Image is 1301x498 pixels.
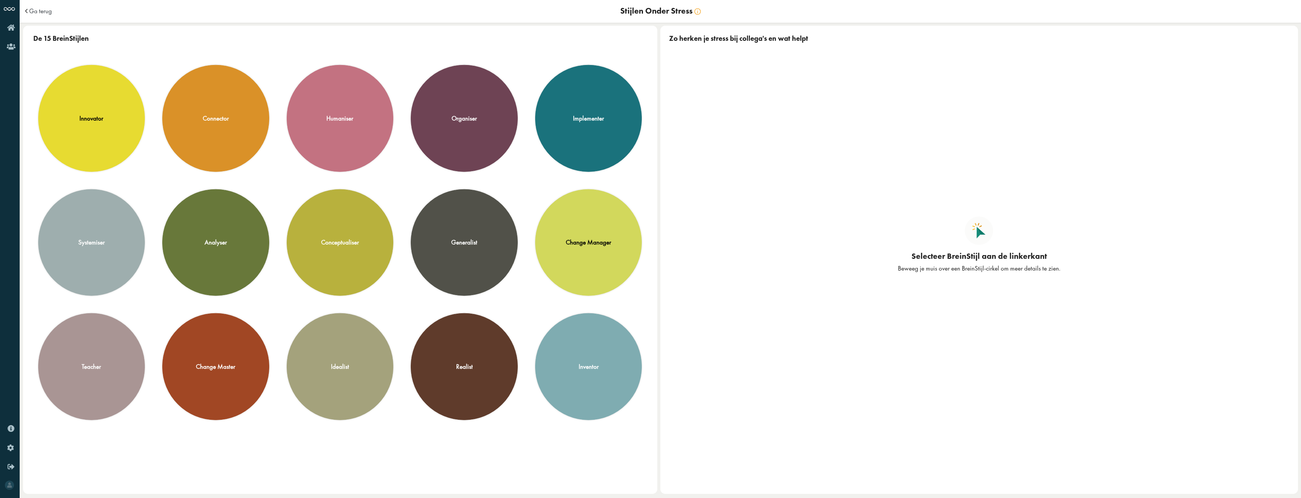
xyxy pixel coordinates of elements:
div: generalist [451,238,477,247]
div: connector [203,114,229,123]
div: change manager [566,238,611,247]
div: systemiser [78,238,105,247]
span: Zo herken je stress bij collega's en wat helpt [669,34,808,43]
div: Selecteer BreinStijl aan de linkerkant [898,251,1060,261]
span: De 15 BreinStijlen [33,34,89,43]
div: idealist [331,362,349,371]
div: change master [196,362,235,371]
div: conceptualiser [321,238,359,247]
a: Ga terug [29,8,52,14]
div: Beweeg je muis over een BreinStijl-cirkel om meer details te zien. [898,264,1060,273]
img: info.svg [694,8,701,15]
div: humaniser [326,114,353,123]
div: innovator [79,114,103,123]
div: inventor [579,362,599,371]
div: implementer [573,114,604,123]
div: analyser [205,238,227,247]
div: organiser [452,114,477,123]
div: teacher [82,362,101,371]
img: cursor.svg [965,217,993,245]
div: realist [456,362,473,371]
